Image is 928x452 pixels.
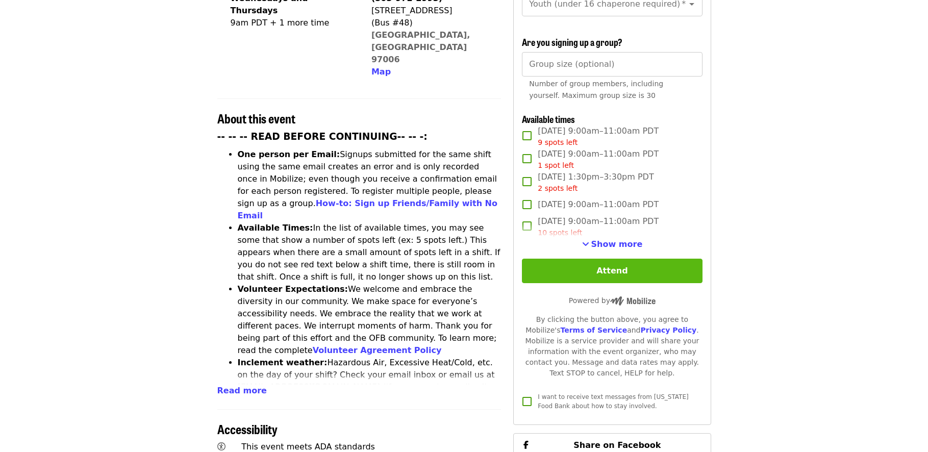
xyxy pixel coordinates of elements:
[371,17,493,29] div: (Bus #48)
[217,385,267,397] button: Read more
[217,131,428,142] strong: -- -- -- READ BEFORE CONTINUING-- -- -:
[522,35,622,48] span: Are you signing up a group?
[313,345,442,355] a: Volunteer Agreement Policy
[538,161,574,169] span: 1 spot left
[538,215,659,238] span: [DATE] 9:00am–11:00am PDT
[538,198,659,211] span: [DATE] 9:00am–11:00am PDT
[238,284,348,294] strong: Volunteer Expectations:
[371,66,391,78] button: Map
[538,171,654,194] span: [DATE] 1:30pm–3:30pm PDT
[610,296,656,306] img: Powered by Mobilize
[582,238,643,250] button: See more timeslots
[538,148,659,171] span: [DATE] 9:00am–11:00am PDT
[238,223,313,233] strong: Available Times:
[640,326,696,334] a: Privacy Policy
[591,239,643,249] span: Show more
[217,109,295,127] span: About this event
[573,440,661,450] span: Share on Facebook
[241,442,375,451] span: This event meets ADA standards
[238,222,501,283] li: In the list of available times, you may see some that show a number of spots left (ex: 5 spots le...
[238,358,328,367] strong: Inclement weather:
[538,138,578,146] span: 9 spots left
[538,393,688,410] span: I want to receive text messages from [US_STATE] Food Bank about how to stay involved.
[217,442,225,451] i: universal-access icon
[371,30,470,64] a: [GEOGRAPHIC_DATA], [GEOGRAPHIC_DATA] 97006
[538,184,578,192] span: 2 spots left
[238,357,501,418] li: Hazardous Air, Excessive Heat/Cold, etc. on the day of your shift? Check your email inbox or emai...
[529,80,663,99] span: Number of group members, including yourself. Maximum group size is 30
[522,314,702,379] div: By clicking the button above, you agree to Mobilize's and . Mobilize is a service provider and wi...
[522,259,702,283] button: Attend
[522,112,575,125] span: Available times
[238,149,340,159] strong: One person per Email:
[371,5,493,17] div: [STREET_ADDRESS]
[371,67,391,77] span: Map
[238,283,501,357] li: We welcome and embrace the diversity in our community. We make space for everyone’s accessibility...
[238,148,501,222] li: Signups submitted for the same shift using the same email creates an error and is only recorded o...
[538,229,582,237] span: 10 spots left
[560,326,627,334] a: Terms of Service
[538,125,659,148] span: [DATE] 9:00am–11:00am PDT
[217,420,278,438] span: Accessibility
[231,17,351,29] div: 9am PDT + 1 more time
[522,52,702,77] input: [object Object]
[217,386,267,395] span: Read more
[569,296,656,305] span: Powered by
[238,198,498,220] a: How-to: Sign up Friends/Family with No Email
